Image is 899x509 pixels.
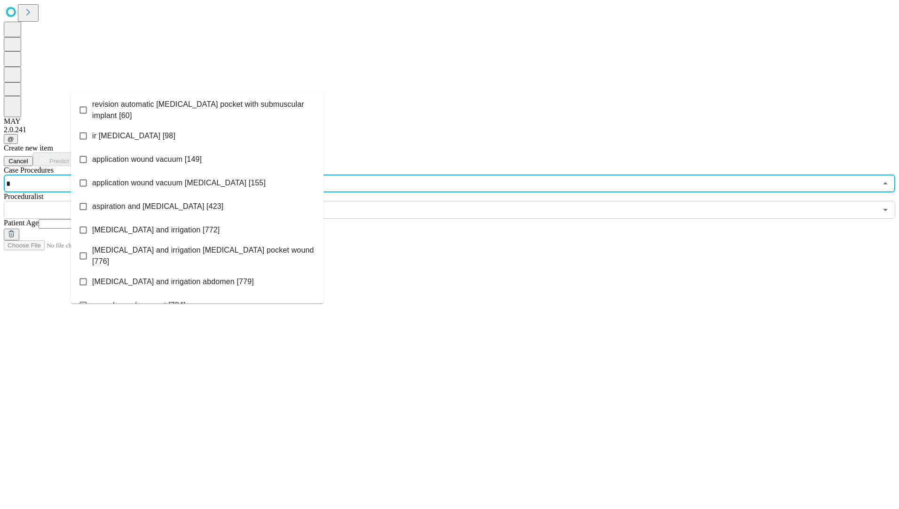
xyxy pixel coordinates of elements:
button: Cancel [4,156,33,166]
span: Cancel [8,158,28,165]
button: Open [879,203,892,216]
span: wound vac placement [784] [92,300,186,311]
button: Predict [33,152,76,166]
span: Create new item [4,144,53,152]
div: MAY [4,117,895,126]
div: 2.0.241 [4,126,895,134]
span: revision automatic [MEDICAL_DATA] pocket with submuscular implant [60] [92,99,316,121]
span: Patient Age [4,219,39,227]
button: @ [4,134,18,144]
span: Predict [49,158,69,165]
span: [MEDICAL_DATA] and irrigation [MEDICAL_DATA] pocket wound [776] [92,245,316,267]
span: aspiration and [MEDICAL_DATA] [423] [92,201,223,212]
span: ir [MEDICAL_DATA] [98] [92,130,175,142]
span: Scheduled Procedure [4,166,54,174]
span: application wound vacuum [149] [92,154,202,165]
span: [MEDICAL_DATA] and irrigation abdomen [779] [92,276,254,287]
span: [MEDICAL_DATA] and irrigation [772] [92,224,220,236]
span: Proceduralist [4,192,43,200]
span: @ [8,135,14,143]
button: Close [879,177,892,190]
span: application wound vacuum [MEDICAL_DATA] [155] [92,177,266,189]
